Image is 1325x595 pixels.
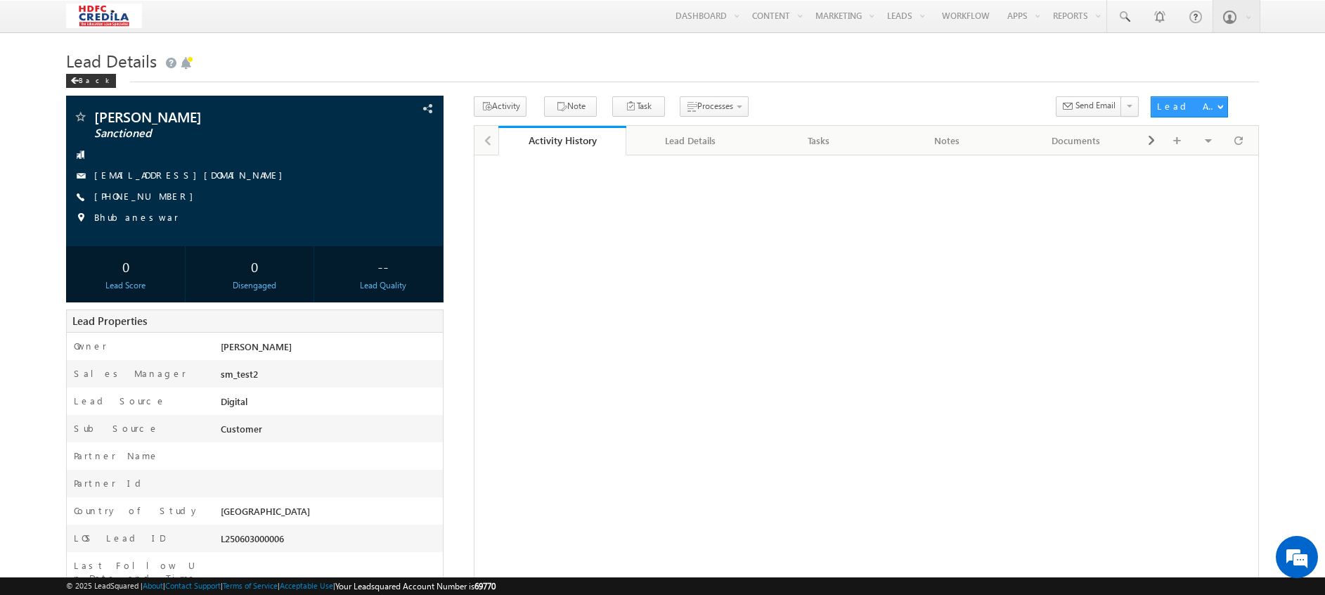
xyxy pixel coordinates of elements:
button: Send Email [1056,96,1122,117]
label: Country of Study [74,504,200,517]
div: Activity History [509,134,616,147]
a: Contact Support [165,581,221,590]
label: Owner [74,340,107,352]
span: Sanctioned [94,127,330,141]
a: About [143,581,163,590]
div: Customer [217,422,443,442]
button: Task [612,96,665,117]
div: Lead Score [70,279,181,292]
label: LOS Lead ID [74,532,165,544]
div: Lead Actions [1157,100,1217,113]
div: Disengaged [199,279,311,292]
button: Activity [474,96,526,117]
span: Your Leadsquared Account Number is [335,581,496,591]
label: Last Follow Up Date and Time [74,559,202,584]
label: Partner Name [74,449,159,462]
span: © 2025 LeadSquared | | | | | [66,580,496,593]
a: Activity History [498,126,627,155]
button: Processes [680,96,749,117]
div: [GEOGRAPHIC_DATA] [217,504,443,524]
label: Sub Source [74,422,159,435]
div: -- [328,253,439,279]
div: Lead Details [638,132,742,149]
a: Lead Details [626,126,755,155]
div: 0 [70,253,181,279]
button: Lead Actions [1151,96,1228,117]
div: Notes [895,132,1000,149]
img: Custom Logo [66,4,141,28]
div: Back [66,74,116,88]
span: [PERSON_NAME] [94,110,330,124]
div: sm_test2 [217,367,443,387]
span: [PERSON_NAME] [221,340,292,352]
a: Terms of Service [223,581,278,590]
a: Tasks [755,126,884,155]
a: Documents [1012,126,1141,155]
span: Processes [697,101,733,111]
a: Acceptable Use [280,581,333,590]
div: Lead Quality [328,279,439,292]
button: Note [544,96,597,117]
div: L250603000006 [217,532,443,551]
div: 0 [199,253,311,279]
div: Documents [1023,132,1128,149]
a: Back [66,73,123,85]
span: Lead Details [66,49,157,72]
span: Send Email [1075,99,1116,112]
label: Partner Id [74,477,146,490]
span: 69770 [474,581,496,591]
div: Digital [217,395,443,414]
label: Sales Manager [74,367,186,380]
a: [EMAIL_ADDRESS][DOMAIN_NAME] [94,169,290,181]
a: Notes [884,126,1012,155]
span: Lead Properties [72,314,147,328]
label: Lead Source [74,395,166,407]
span: Bhubaneswar [94,211,179,225]
div: Tasks [766,132,871,149]
a: [PHONE_NUMBER] [94,190,200,202]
